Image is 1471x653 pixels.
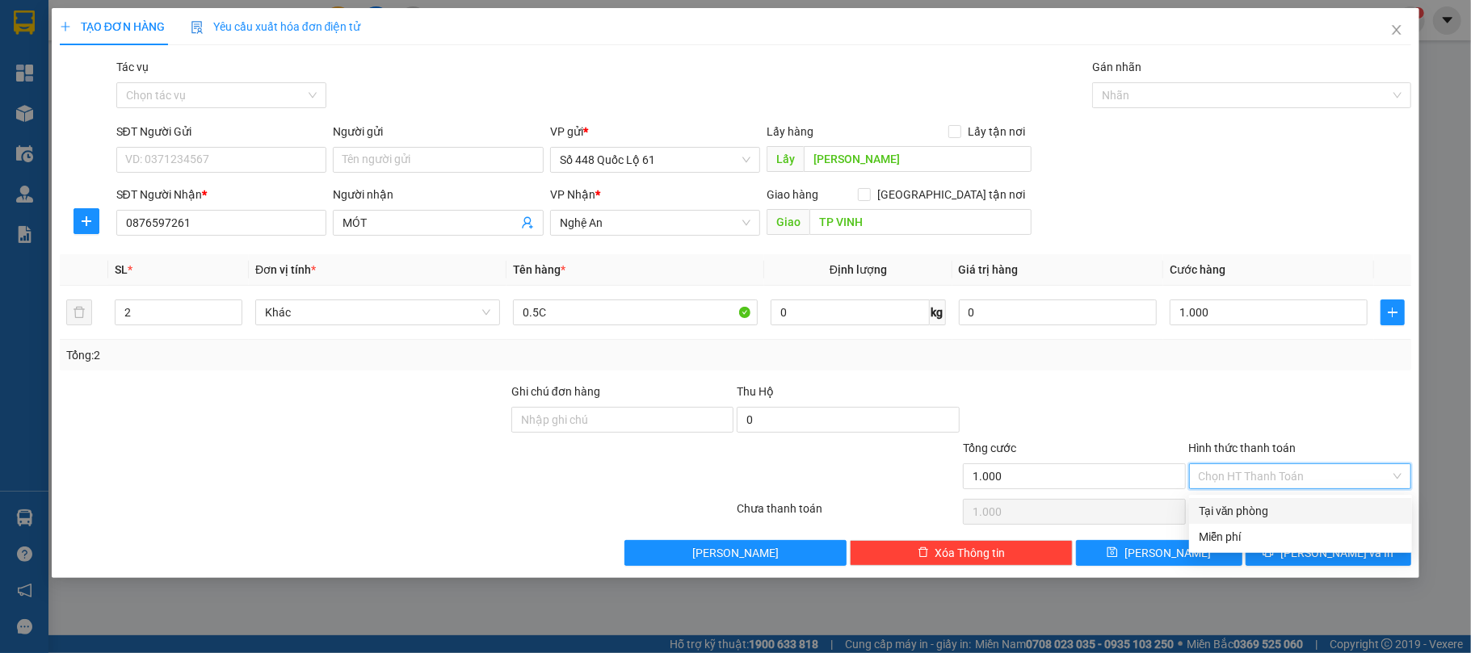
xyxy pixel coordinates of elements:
input: Ghi chú đơn hàng [511,407,734,433]
div: Người nhận [333,186,544,203]
span: plus [74,215,99,228]
span: TẠO ĐƠN HÀNG [60,20,165,33]
span: VP Nhận [550,188,595,201]
div: Miễn phí [1199,528,1402,546]
label: Gán nhãn [1092,61,1141,73]
span: Số 448 Quốc Lộ 61 [560,148,751,172]
span: Tên hàng [513,263,565,276]
span: printer [1263,546,1274,559]
label: Hình thức thanh toán [1189,442,1297,454]
span: save [1107,546,1118,559]
span: delete [918,546,929,559]
input: Dọc đường [804,146,1032,172]
span: Lấy hàng [767,125,813,138]
span: Cước hàng [1170,263,1225,276]
span: Lấy [767,146,804,172]
button: plus [1381,299,1405,325]
span: Khác [265,300,490,324]
div: Người gửi [333,123,544,140]
span: Tổng cước [963,442,1016,454]
input: 0 [959,299,1157,325]
div: VP gửi [550,123,761,140]
span: close [1390,23,1403,36]
button: delete [66,299,92,325]
span: Nghệ An [560,211,751,235]
div: SĐT Người Nhận [116,186,327,203]
div: SĐT Người Gửi [116,123,327,140]
button: deleteXóa Thông tin [850,540,1073,566]
button: plus [74,208,99,234]
img: icon [191,21,204,34]
span: Định lượng [830,263,887,276]
span: user-add [521,216,534,229]
input: Dọc đường [809,209,1032,235]
button: save[PERSON_NAME] [1076,540,1242,566]
label: Tác vụ [116,61,149,73]
span: [GEOGRAPHIC_DATA] tận nơi [871,186,1032,203]
span: Thu Hộ [737,385,774,398]
div: Chưa thanh toán [735,500,961,528]
span: SL [115,263,128,276]
button: Close [1374,8,1419,53]
input: VD: Bàn, Ghế [513,299,758,325]
span: Yêu cầu xuất hóa đơn điện tử [191,20,361,33]
span: Xóa Thông tin [935,544,1006,562]
label: Ghi chú đơn hàng [511,385,600,398]
span: Lấy tận nơi [961,123,1032,140]
span: Đơn vị tính [255,263,316,276]
span: Giao hàng [767,188,818,201]
div: Tại văn phòng [1199,502,1402,520]
span: plus [60,21,71,32]
span: plus [1381,306,1404,319]
span: Giá trị hàng [959,263,1019,276]
div: Tổng: 2 [66,346,569,364]
span: [PERSON_NAME] [1124,544,1211,562]
span: Giao [767,209,809,235]
button: [PERSON_NAME] [624,540,847,566]
span: [PERSON_NAME] [692,544,779,562]
span: kg [930,299,946,325]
